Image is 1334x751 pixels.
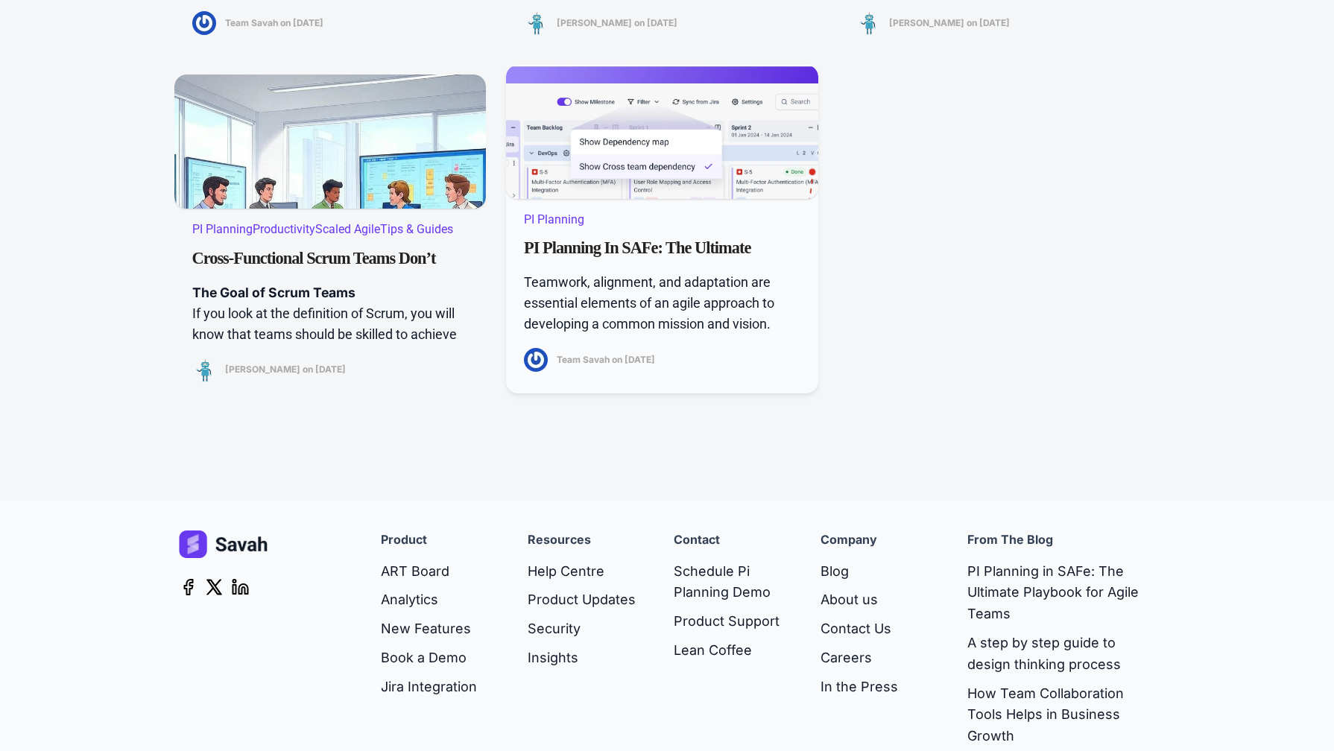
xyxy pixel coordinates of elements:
[57,88,133,98] div: Domain Overview
[381,530,427,550] h4: Product
[24,39,36,51] img: website_grey.svg
[165,88,251,98] div: Keywords by Traffic
[880,10,1019,35] div: [PERSON_NAME] on [DATE]
[967,530,1053,550] h4: From the Blog
[967,629,1155,679] a: A step by step guide to design thinking process
[40,86,52,98] img: tab_domain_overview_orange.svg
[42,24,73,36] div: v 4.0.25
[192,242,469,269] a: Cross-functional Scrum Teams Don’t Need Every Skill
[216,358,355,382] div: [PERSON_NAME] on [DATE]
[381,644,477,673] a: Book a Demo
[821,586,898,615] a: About us
[524,272,800,355] p: Teamwork, alignment, and adaptation are essential elements of an agile approach to developing a c...
[381,586,477,615] a: Analytics
[967,557,1155,629] a: PI Planning in SAFe: The Ultimate Playbook for Agile Teams
[674,557,791,608] a: Schedule Pi Planning Demo
[821,644,898,673] a: Careers
[528,586,636,615] a: Product Updates
[821,615,898,644] a: Contact Us
[24,24,36,36] img: logo_orange.svg
[524,232,800,259] a: PI Planning in SAFe: The Ultimate Playbook for Agile Teams
[192,221,469,237] div: PI PlanningProductivityScaled AgileTips & Guides
[192,282,469,303] h2: The Goal of Scrum Teams
[381,673,477,702] a: Jira Integration
[821,673,898,702] a: In the Press
[674,636,791,665] a: Lean Coffee
[674,607,791,636] a: Product Support
[548,10,686,35] div: [PERSON_NAME] on [DATE]
[381,615,477,644] a: New Features
[674,530,720,550] h4: Contact
[381,557,477,586] a: ART Board
[528,530,591,550] h4: Resources
[967,679,1155,751] a: How Team Collaboration Tools Helps in Business Growth
[528,557,636,586] a: Help Centre
[524,211,800,227] div: PI Planning
[192,303,469,387] p: If you look at the definition of Scrum, you will know that teams should be skilled to achieve the...
[821,557,898,586] a: Blog
[821,530,877,550] h4: company
[39,39,164,51] div: Domain: [DOMAIN_NAME]
[548,347,664,372] div: Team Savah on [DATE]
[216,10,332,35] div: Team Savah on [DATE]
[528,644,636,673] a: Insights
[528,615,636,644] a: Security
[148,86,160,98] img: tab_keywords_by_traffic_grey.svg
